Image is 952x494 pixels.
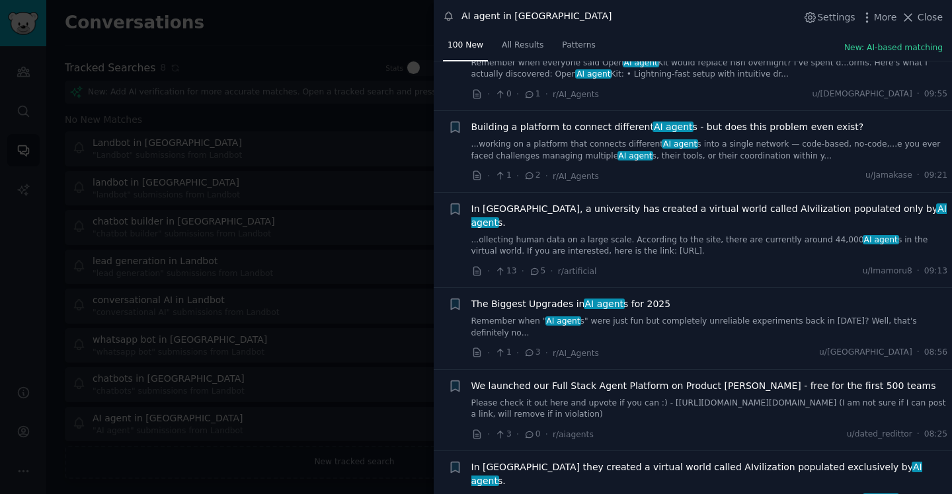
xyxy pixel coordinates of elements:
span: u/Imamoru8 [863,265,912,277]
span: AI agent [653,122,694,132]
span: 3 [495,429,511,441]
span: All Results [502,40,543,52]
span: · [545,87,548,101]
a: Remember when "AI agents" were just fun but completely unreliable experiments back in [DATE]? Wel... [471,316,948,339]
a: In [GEOGRAPHIC_DATA] they created a virtual world called AIvilization populated exclusively byAI ... [471,460,948,488]
a: ...working on a platform that connects differentAI agents into a single network — code-based, no-... [471,139,948,162]
span: 13 [495,265,516,277]
a: ...ollecting human data on a large scale. According to the site, there are currently around 44,00... [471,234,948,258]
span: · [516,87,519,101]
span: 1 [524,88,540,100]
span: 09:21 [924,170,947,182]
span: u/Jamakase [865,170,912,182]
span: AI agent [471,203,947,228]
span: · [545,427,548,441]
span: r/AI_Agents [553,349,599,358]
span: · [917,429,920,441]
a: We launched our Full Stack Agent Platform on Product [PERSON_NAME] - free for the first 500 teams [471,379,936,393]
span: · [917,88,920,100]
span: · [487,427,490,441]
span: Building a platform to connect different s - but does this problem even exist? [471,120,864,134]
span: AI agent [863,235,899,244]
span: · [550,264,553,278]
span: · [522,264,524,278]
a: 100 New [443,35,488,62]
span: r/AI_Agents [553,90,599,99]
span: u/[DEMOGRAPHIC_DATA] [813,88,912,100]
a: The Biggest Upgrades inAI agents for 2025 [471,297,671,311]
span: · [516,427,519,441]
span: 100 New [448,40,483,52]
span: The Biggest Upgrades in s for 2025 [471,297,671,311]
span: 3 [524,347,540,359]
span: u/dated_redittor [847,429,912,441]
span: AI agent [584,299,625,309]
span: AI agent [617,151,654,160]
button: New: AI-based matching [844,42,943,54]
span: AI agent [623,58,659,67]
span: More [874,11,897,24]
a: All Results [497,35,548,62]
span: · [917,265,920,277]
span: · [545,169,548,183]
span: 1 [495,347,511,359]
span: In [GEOGRAPHIC_DATA] they created a virtual world called AIvilization populated exclusively by s. [471,460,948,488]
span: · [516,169,519,183]
span: AI agent [662,139,698,149]
span: 1 [495,170,511,182]
span: u/[GEOGRAPHIC_DATA] [819,347,912,359]
span: 2 [524,170,540,182]
span: · [917,170,920,182]
span: · [487,169,490,183]
a: Patterns [557,35,600,62]
a: Please check it out here and upvote if you can :) - [[URL][DOMAIN_NAME][DOMAIN_NAME] (I am not su... [471,398,948,421]
span: AI agent [575,69,612,79]
span: · [516,346,519,360]
button: More [860,11,897,24]
a: Remember when everyone said OpenAI agentKit would replace n8n overnight? I've spent d...orms. Her... [471,57,948,81]
span: r/AI_Agents [553,172,599,181]
span: · [487,264,490,278]
span: r/aiagents [553,430,594,439]
span: 08:25 [924,429,947,441]
span: · [487,87,490,101]
span: 09:13 [924,265,947,277]
span: 0 [524,429,540,441]
a: Building a platform to connect differentAI agents - but does this problem even exist? [471,120,864,134]
span: · [545,346,548,360]
span: r/artificial [558,267,597,276]
span: Settings [817,11,855,24]
span: · [487,346,490,360]
span: Close [918,11,943,24]
button: Settings [803,11,855,24]
span: 09:55 [924,88,947,100]
span: 0 [495,88,511,100]
span: 08:56 [924,347,947,359]
span: 5 [529,265,545,277]
a: In [GEOGRAPHIC_DATA], a university has created a virtual world called AIvilization populated only... [471,202,948,230]
span: AI agent [545,316,582,326]
div: AI agent in [GEOGRAPHIC_DATA] [461,9,612,23]
span: Patterns [562,40,595,52]
button: Close [901,11,943,24]
span: · [917,347,920,359]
